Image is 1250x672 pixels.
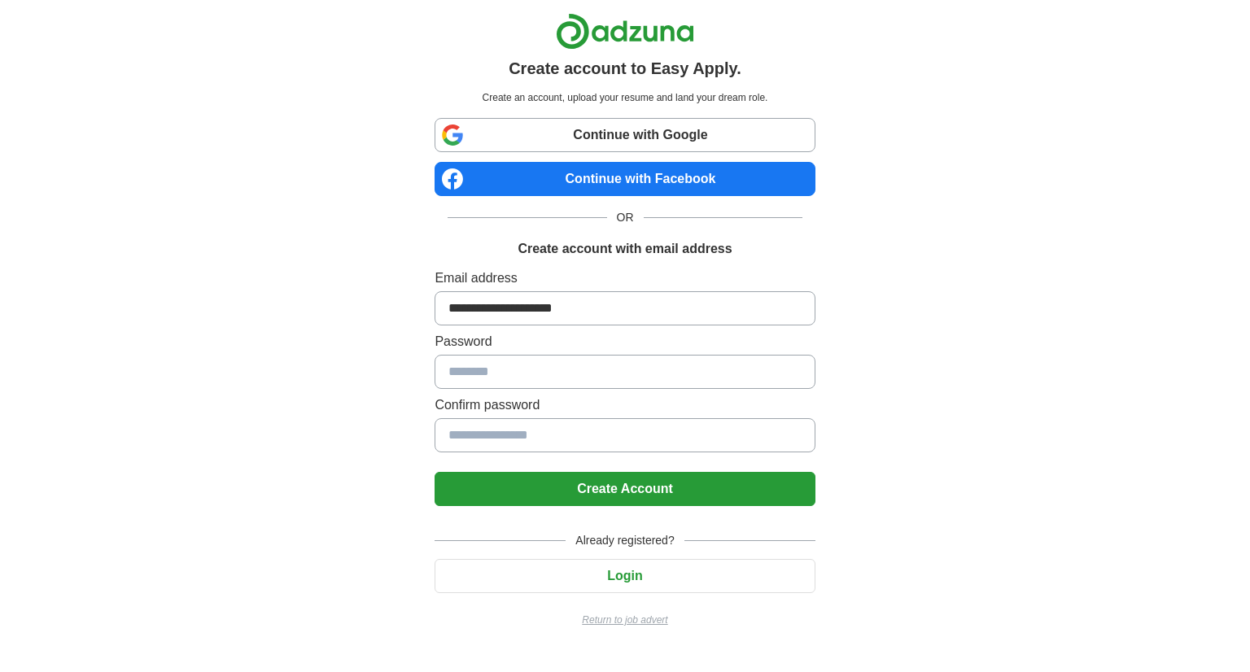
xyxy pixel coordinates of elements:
[435,268,815,288] label: Email address
[435,395,815,415] label: Confirm password
[435,569,815,583] a: Login
[435,613,815,627] a: Return to job advert
[435,332,815,351] label: Password
[509,56,741,81] h1: Create account to Easy Apply.
[435,559,815,593] button: Login
[435,162,815,196] a: Continue with Facebook
[435,472,815,506] button: Create Account
[607,209,644,226] span: OR
[566,532,684,549] span: Already registered?
[438,90,811,105] p: Create an account, upload your resume and land your dream role.
[435,118,815,152] a: Continue with Google
[556,13,694,50] img: Adzuna logo
[518,239,732,259] h1: Create account with email address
